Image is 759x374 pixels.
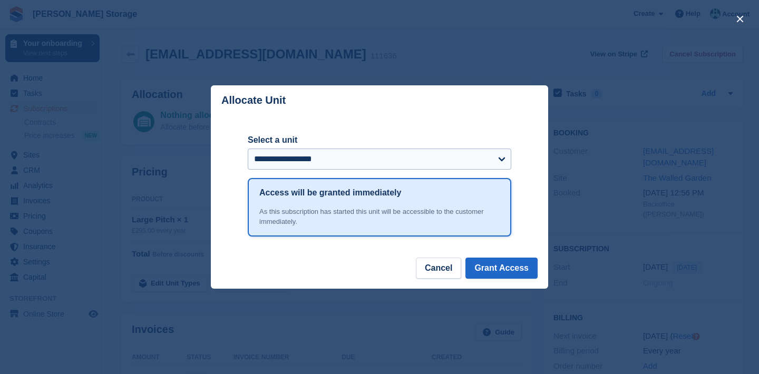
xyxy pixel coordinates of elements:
h1: Access will be granted immediately [259,186,401,199]
button: Cancel [416,258,461,279]
p: Allocate Unit [221,94,286,106]
button: Grant Access [465,258,538,279]
button: close [732,11,748,27]
label: Select a unit [248,134,511,146]
div: As this subscription has started this unit will be accessible to the customer immediately. [259,206,500,227]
